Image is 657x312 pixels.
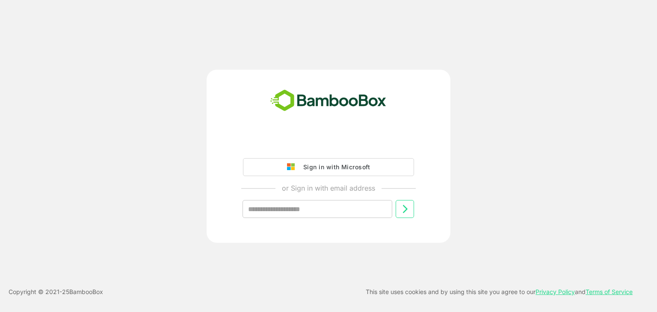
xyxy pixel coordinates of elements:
[366,287,633,297] p: This site uses cookies and by using this site you agree to our and
[299,162,370,173] div: Sign in with Microsoft
[266,87,391,115] img: bamboobox
[586,288,633,295] a: Terms of Service
[9,287,103,297] p: Copyright © 2021- 25 BambooBox
[536,288,575,295] a: Privacy Policy
[287,163,299,171] img: google
[239,134,418,153] iframe: Sign in with Google Button
[282,183,375,193] p: or Sign in with email address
